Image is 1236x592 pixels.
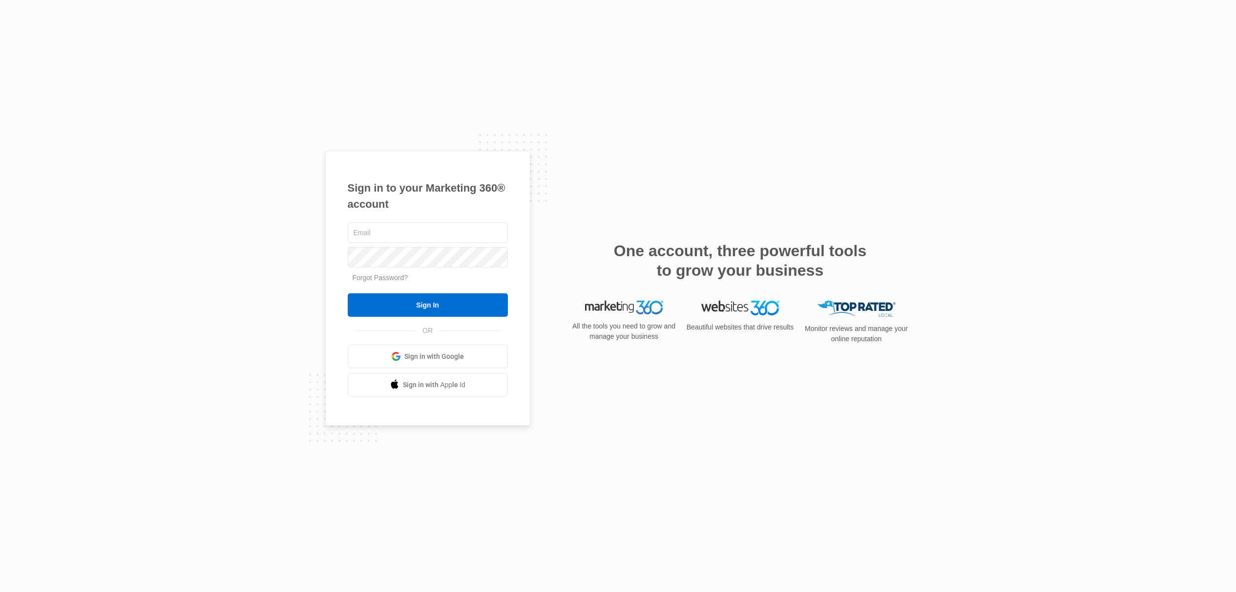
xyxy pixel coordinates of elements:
[348,345,508,368] a: Sign in with Google
[817,301,896,317] img: Top Rated Local
[611,241,870,280] h2: One account, three powerful tools to grow your business
[686,322,795,332] p: Beautiful websites that drive results
[569,321,679,342] p: All the tools you need to grow and manage your business
[348,180,508,212] h1: Sign in to your Marketing 360® account
[403,380,465,390] span: Sign in with Apple Id
[802,324,911,344] p: Monitor reviews and manage your online reputation
[404,351,464,362] span: Sign in with Google
[353,274,408,282] a: Forgot Password?
[348,293,508,317] input: Sign In
[416,326,440,336] span: OR
[348,222,508,243] input: Email
[701,301,779,315] img: Websites 360
[348,373,508,396] a: Sign in with Apple Id
[585,301,663,314] img: Marketing 360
